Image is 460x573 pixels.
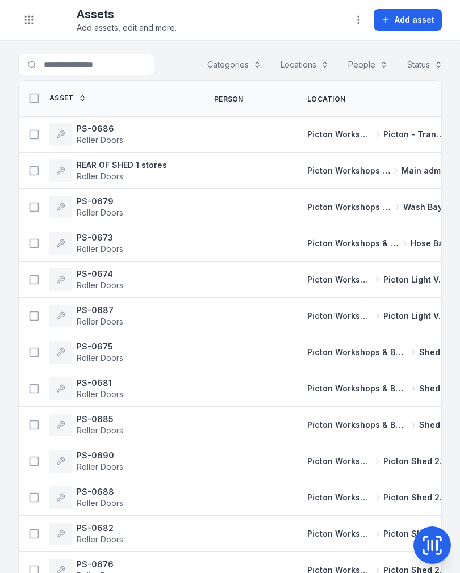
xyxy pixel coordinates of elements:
strong: PS-0688 [77,486,123,498]
span: Roller Doors [77,208,123,217]
a: Picton Workshops & BaysHose Bay [307,238,448,249]
a: PS-0687Roller Doors [49,305,123,327]
strong: PS-0682 [77,523,123,534]
a: Picton Workshops & BaysShed 4 [307,347,448,358]
span: Picton Workshops & Bays [307,310,372,322]
span: Picton Shed 2 Fabrication Shop [383,528,448,540]
a: Picton Workshops & BaysShed 4 [307,383,448,394]
button: People [341,54,395,75]
span: Picton Shed 2 Fabrication Shop [383,456,448,467]
a: Picton Workshops & BaysMain admin [307,165,448,176]
span: Shed 4 [419,419,448,431]
span: Picton Workshops & Bays [307,383,408,394]
strong: PS-0690 [77,450,123,461]
a: PS-0685Roller Doors [49,414,123,436]
span: Shed 4 [419,383,448,394]
span: Picton Workshops & Bays [307,456,372,467]
h2: Assets [77,6,177,22]
strong: PS-0686 [77,123,123,134]
a: Picton Workshops & BaysPicton Light Vehicle Bay [307,274,448,285]
span: Picton Workshops & Bays [307,165,390,176]
span: Roller Doors [77,498,123,508]
strong: PS-0675 [77,341,123,352]
span: Picton Workshops & Bays [307,201,392,213]
span: Hose Bay [411,238,448,249]
span: Roller Doors [77,244,123,254]
span: Picton Workshops & Bays [307,528,372,540]
span: Picton Workshops & Bays [307,274,372,285]
span: Add asset [395,14,434,26]
a: Picton Workshops & BaysShed 4 [307,419,448,431]
a: PS-0674Roller Doors [49,268,123,291]
span: Roller Doors [77,462,123,471]
button: Toggle navigation [18,9,40,31]
span: Roller Doors [77,534,123,544]
a: PS-0675Roller Doors [49,341,123,364]
strong: PS-0679 [77,196,123,207]
span: Picton Light Vehicle Bay [383,274,448,285]
span: Person [214,95,244,104]
a: REAR OF SHED 1 storesRoller Doors [49,159,167,182]
strong: REAR OF SHED 1 stores [77,159,167,171]
strong: PS-0687 [77,305,123,316]
a: Picton Workshops & BaysPicton - Transmission Bay [307,129,448,140]
strong: PS-0681 [77,377,123,389]
button: Status [400,54,450,75]
span: Picton - Transmission Bay [383,129,448,140]
span: Add assets, edit and more. [77,22,177,33]
span: Picton Workshops & Bays [307,238,399,249]
span: Roller Doors [77,135,123,145]
a: Picton Workshops & BaysWash Bay 1 [307,201,448,213]
span: Roller Doors [77,353,123,363]
a: Picton Workshops & BaysPicton Shed 2 Fabrication Shop [307,456,448,467]
a: Asset [49,94,86,103]
span: Picton Workshops & Bays [307,347,408,358]
span: Asset [49,94,74,103]
a: Picton Workshops & BaysPicton Shed 2 Fabrication Shop [307,528,448,540]
a: Picton Workshops & BaysPicton Shed 2 Fabrication Shop [307,492,448,503]
span: Picton Workshops & Bays [307,492,372,503]
span: Roller Doors [77,389,123,399]
span: Picton Shed 2 Fabrication Shop [383,492,448,503]
span: Picton Workshops & Bays [307,129,372,140]
a: PS-0682Roller Doors [49,523,123,545]
a: PS-0673Roller Doors [49,232,123,255]
a: PS-0679Roller Doors [49,196,123,218]
span: Picton Workshops & Bays [307,419,408,431]
span: Roller Doors [77,425,123,435]
strong: PS-0673 [77,232,123,243]
a: PS-0690Roller Doors [49,450,123,473]
button: Categories [200,54,269,75]
button: Add asset [374,9,442,31]
a: PS-0686Roller Doors [49,123,123,146]
span: Shed 4 [419,347,448,358]
span: Location [307,95,345,104]
span: Roller Doors [77,317,123,326]
span: Roller Doors [77,280,123,290]
a: Picton Workshops & BaysPicton Light Vehicle Bay [307,310,448,322]
span: Main admin [402,165,448,176]
a: PS-0681Roller Doors [49,377,123,400]
span: Picton Light Vehicle Bay [383,310,448,322]
strong: PS-0685 [77,414,123,425]
span: Roller Doors [77,171,123,181]
span: Wash Bay 1 [403,201,448,213]
strong: PS-0676 [77,559,123,570]
a: PS-0688Roller Doors [49,486,123,509]
strong: PS-0674 [77,268,123,280]
button: Locations [273,54,336,75]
